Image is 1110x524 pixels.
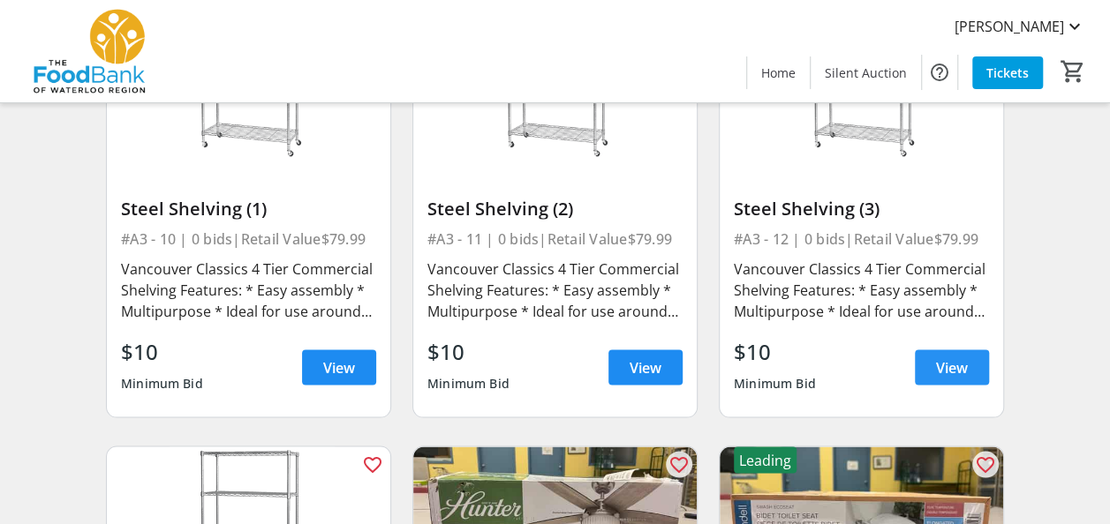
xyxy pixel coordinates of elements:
span: Home [761,64,796,82]
span: Tickets [986,64,1029,82]
div: Steel Shelving (2) [427,198,683,219]
mat-icon: favorite_outline [668,453,690,475]
img: The Food Bank of Waterloo Region's Logo [11,7,168,95]
button: Cart [1057,56,1089,87]
a: View [302,349,376,385]
div: Steel Shelving (3) [734,198,989,219]
div: Leading [734,446,797,473]
div: Vancouver Classics 4 Tier Commercial Shelving Features: * Easy assembly * Multipurpose * Ideal fo... [427,258,683,321]
div: Steel Shelving (1) [121,198,376,219]
a: Tickets [972,56,1043,89]
div: Vancouver Classics 4 Tier Commercial Shelving Features: * Easy assembly * Multipurpose * Ideal fo... [734,258,989,321]
span: View [323,356,355,378]
span: [PERSON_NAME] [955,16,1064,37]
div: #A3 - 12 | 0 bids | Retail Value $79.99 [734,226,989,251]
div: Vancouver Classics 4 Tier Commercial Shelving Features: * Easy assembly * Multipurpose * Ideal fo... [121,258,376,321]
a: Silent Auction [811,56,921,89]
div: Minimum Bid [427,367,510,399]
a: Home [747,56,810,89]
mat-icon: favorite_outline [975,453,996,475]
div: Minimum Bid [121,367,203,399]
a: View [608,349,683,385]
div: #A3 - 11 | 0 bids | Retail Value $79.99 [427,226,683,251]
div: #A3 - 10 | 0 bids | Retail Value $79.99 [121,226,376,251]
button: [PERSON_NAME] [940,12,1099,41]
button: Help [922,55,957,90]
div: $10 [427,335,510,367]
span: Silent Auction [825,64,907,82]
span: View [630,356,661,378]
div: $10 [121,335,203,367]
a: View [915,349,989,385]
div: Minimum Bid [734,367,816,399]
div: $10 [734,335,816,367]
span: View [936,356,968,378]
mat-icon: favorite_outline [362,453,383,475]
